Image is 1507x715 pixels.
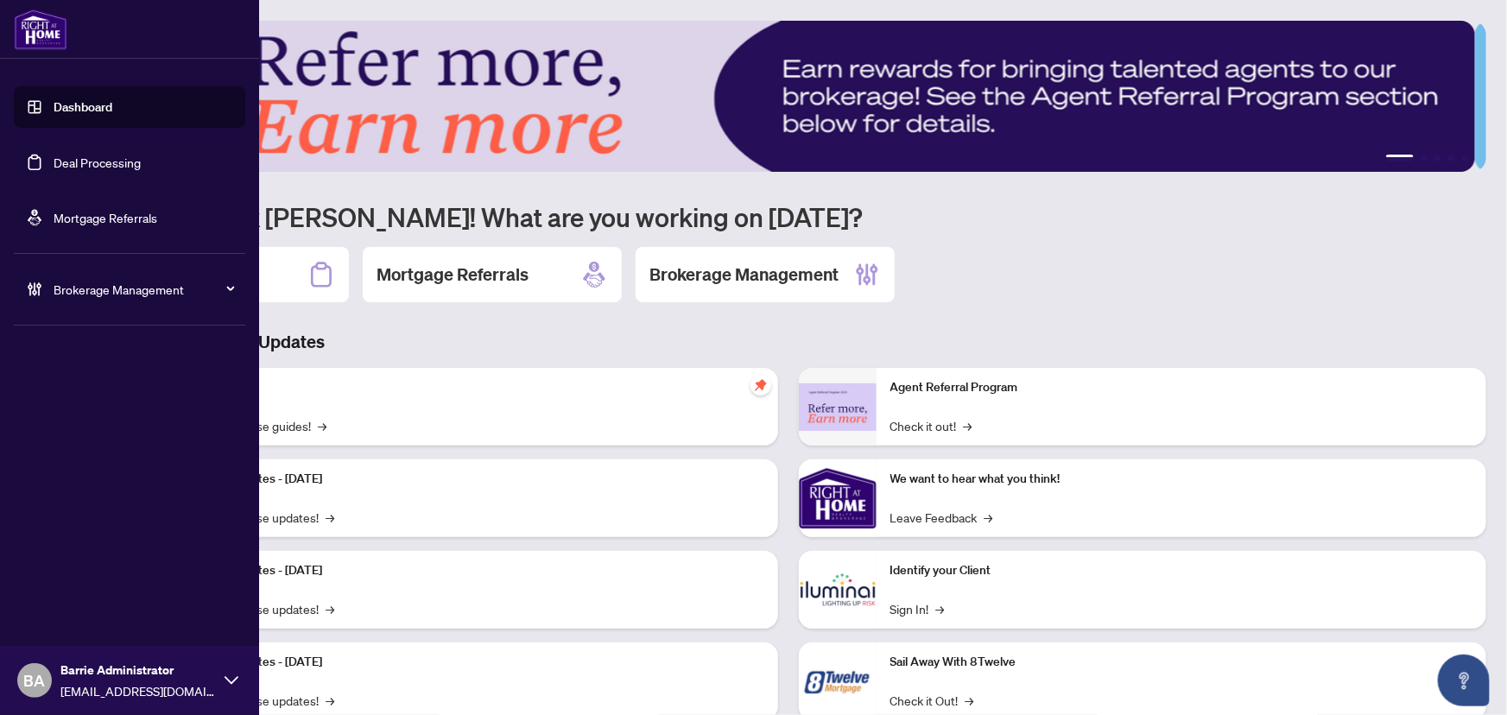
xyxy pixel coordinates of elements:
[54,210,157,225] a: Mortgage Referrals
[54,99,112,115] a: Dashboard
[181,561,764,580] p: Platform Updates - [DATE]
[936,599,945,618] span: →
[1386,155,1414,161] button: 1
[60,661,216,680] span: Barrie Administrator
[1434,155,1441,161] button: 3
[90,200,1486,233] h1: Welcome back [PERSON_NAME]! What are you working on [DATE]?
[1438,655,1490,706] button: Open asap
[181,653,764,672] p: Platform Updates - [DATE]
[1421,155,1428,161] button: 2
[377,263,529,287] h2: Mortgage Referrals
[90,21,1475,172] img: Slide 0
[890,416,972,435] a: Check it out!→
[90,330,1486,354] h3: Brokerage & Industry Updates
[60,681,216,700] span: [EMAIL_ADDRESS][DOMAIN_NAME]
[54,155,141,170] a: Deal Processing
[24,668,46,693] span: BA
[890,470,1473,489] p: We want to hear what you think!
[750,375,771,395] span: pushpin
[1462,155,1469,161] button: 5
[799,459,877,537] img: We want to hear what you think!
[799,551,877,629] img: Identify your Client
[890,508,993,527] a: Leave Feedback→
[318,416,326,435] span: →
[1448,155,1455,161] button: 4
[54,280,233,299] span: Brokerage Management
[799,383,877,431] img: Agent Referral Program
[890,691,974,710] a: Check it Out!→
[181,378,764,397] p: Self-Help
[326,599,334,618] span: →
[14,9,67,50] img: logo
[890,561,1473,580] p: Identify your Client
[890,653,1473,672] p: Sail Away With 8Twelve
[326,691,334,710] span: →
[966,691,974,710] span: →
[181,470,764,489] p: Platform Updates - [DATE]
[890,378,1473,397] p: Agent Referral Program
[964,416,972,435] span: →
[326,508,334,527] span: →
[985,508,993,527] span: →
[649,263,839,287] h2: Brokerage Management
[890,599,945,618] a: Sign In!→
